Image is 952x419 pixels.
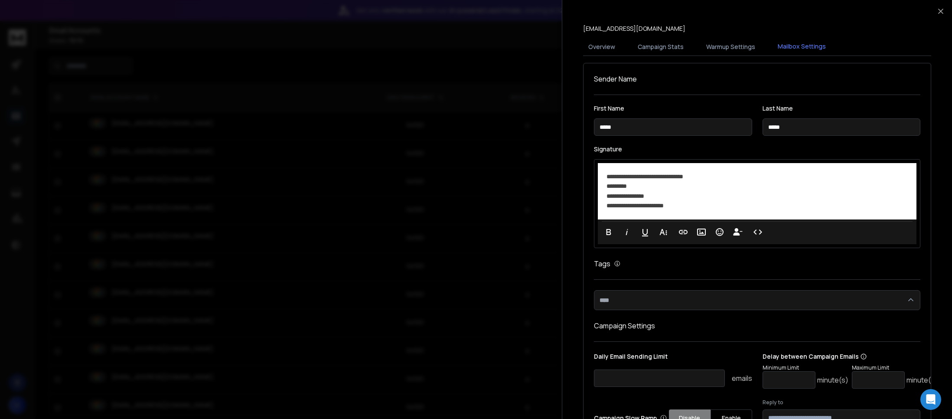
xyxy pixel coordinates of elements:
[730,223,746,241] button: Insert Unsubscribe Link
[817,375,848,385] p: minute(s)
[773,37,831,57] button: Mailbox Settings
[637,223,653,241] button: Underline (Ctrl+U)
[711,223,728,241] button: Emoticons
[906,375,938,385] p: minute(s)
[701,37,760,56] button: Warmup Settings
[583,24,685,33] p: [EMAIL_ADDRESS][DOMAIN_NAME]
[600,223,617,241] button: Bold (Ctrl+B)
[763,399,921,406] label: Reply to
[594,74,920,84] h1: Sender Name
[920,389,941,410] div: Open Intercom Messenger
[594,105,752,111] label: First Name
[750,223,766,241] button: Code View
[594,146,920,152] label: Signature
[763,105,921,111] label: Last Name
[583,37,620,56] button: Overview
[619,223,635,241] button: Italic (Ctrl+I)
[852,364,938,371] p: Maximum Limit
[632,37,689,56] button: Campaign Stats
[594,259,610,269] h1: Tags
[655,223,672,241] button: More Text
[732,373,752,383] p: emails
[594,321,920,331] h1: Campaign Settings
[693,223,710,241] button: Insert Image (Ctrl+P)
[675,223,691,241] button: Insert Link (Ctrl+K)
[594,352,752,364] p: Daily Email Sending Limit
[763,364,848,371] p: Minimum Limit
[763,352,938,361] p: Delay between Campaign Emails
